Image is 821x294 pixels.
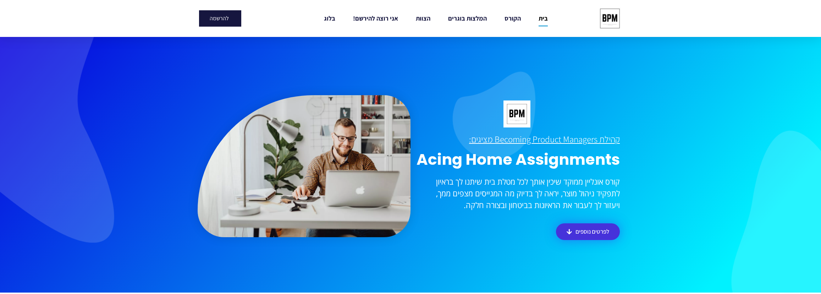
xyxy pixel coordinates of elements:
[416,10,430,27] a: הצוות
[199,10,241,27] a: להרשמה
[469,133,620,145] u: קהילת Becoming Product Managers מציגים:
[505,10,521,27] a: הקורס
[414,176,620,211] p: קורס אונליין ממוקד שיכין אותך לכל מטלת בית שיתנו לך בראיון לתפקיד ניהול מוצר, יראה לך בדיוק מה המ...
[597,5,623,32] img: cropped-bpm-logo-1.jpeg
[414,151,620,169] h1: Acing Home Assignments
[210,16,229,21] span: להרשמה
[556,223,620,240] a: לפרטים נוספים
[293,10,579,27] nav: Menu
[539,10,548,27] a: בית
[324,10,335,27] a: בלוג
[575,229,609,235] span: לפרטים נוספים
[353,10,398,27] a: אני רוצה להירשם!
[448,10,487,27] a: המלצות בוגרים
